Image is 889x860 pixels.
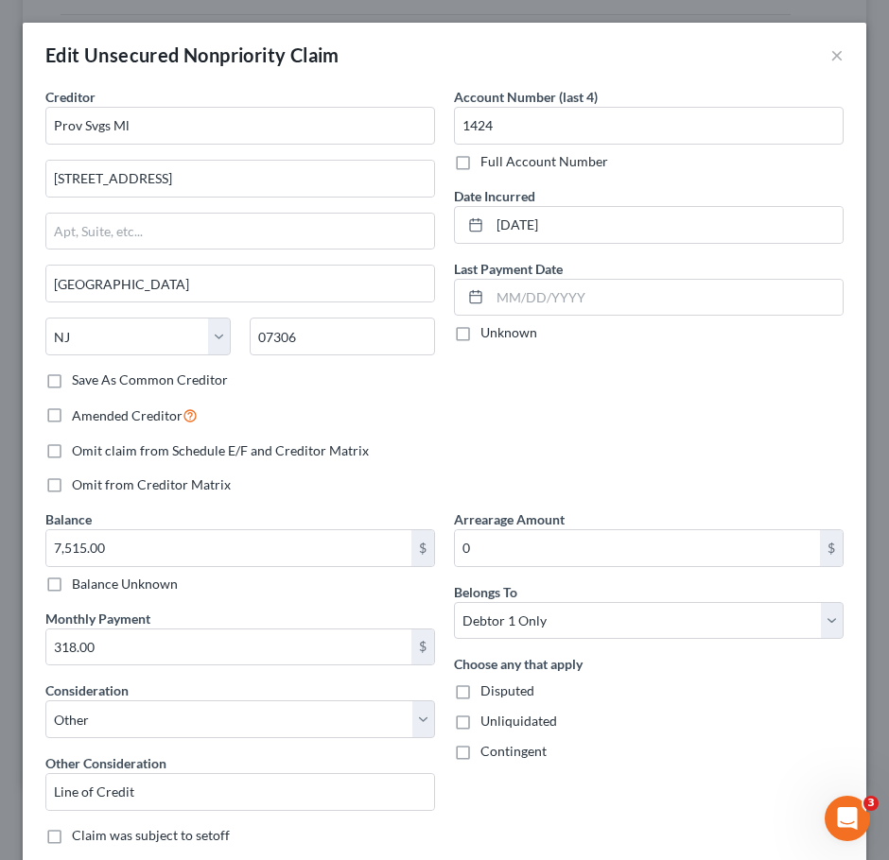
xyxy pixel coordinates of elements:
[45,753,166,773] label: Other Consideration
[454,584,517,600] span: Belongs To
[411,530,434,566] div: $
[72,407,183,423] span: Amended Creditor
[46,629,411,665] input: 0.00
[411,629,434,665] div: $
[72,370,228,389] label: Save As Common Creditor
[72,575,178,593] label: Balance Unknown
[480,713,557,729] span: Unliquidated
[480,682,534,698] span: Disputed
[46,161,434,197] input: Enter address...
[46,774,434,810] input: Specify...
[45,680,129,700] label: Consideration
[490,280,843,316] input: MM/DD/YYYY
[46,530,411,566] input: 0.00
[480,152,608,171] label: Full Account Number
[490,207,843,243] input: MM/DD/YYYY
[454,509,565,529] label: Arrearage Amount
[45,107,435,145] input: Search creditor by name...
[45,509,92,529] label: Balance
[454,87,598,107] label: Account Number (last 4)
[72,827,230,843] span: Claim was subject to setoff
[820,530,843,566] div: $
[45,42,340,68] div: Edit Unsecured Nonpriority Claim
[45,609,150,628] label: Monthly Payment
[250,318,435,355] input: Enter zip...
[45,89,96,105] span: Creditor
[46,266,434,301] input: Enter city...
[454,186,535,206] label: Date Incurred
[480,743,547,759] span: Contingent
[830,43,844,66] button: ×
[454,107,844,145] input: XXXX
[825,796,870,841] iframe: Intercom live chat
[454,259,563,279] label: Last Payment Date
[72,476,231,492] span: Omit from Creditor Matrix
[863,796,879,811] span: 3
[46,214,434,249] input: Apt, Suite, etc...
[455,530,820,566] input: 0.00
[480,323,537,342] label: Unknown
[454,654,583,674] label: Choose any that apply
[72,442,369,458] span: Omit claim from Schedule E/F and Creditor Matrix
